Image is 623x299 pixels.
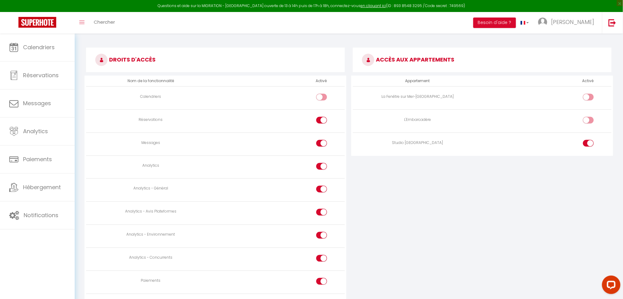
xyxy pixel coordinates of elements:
span: Analytics [23,127,48,135]
button: Besoin d'aide ? [473,18,516,28]
div: L'Embarcadère [355,117,480,123]
div: Analytics - Avis Plateformes [89,209,213,215]
span: Réservations [23,71,59,79]
a: en cliquant ici [361,3,386,8]
div: Analytics [89,163,213,169]
div: Messages [89,140,213,146]
div: Analytics - Général [89,186,213,192]
span: [PERSON_NAME] [551,18,594,26]
th: Activé [313,76,329,86]
a: ... [PERSON_NAME] [534,12,602,34]
img: ... [538,18,547,27]
span: Chercher [94,19,115,25]
span: Calendriers [23,43,55,51]
h3: ACCÈS AUX APPARTEMENTS [353,48,612,72]
span: Hébergement [23,183,61,191]
div: Calendriers [89,94,213,100]
th: Activé [580,76,596,86]
div: Paiements [89,278,213,284]
th: Nom de la fonctionnalité [86,76,215,86]
span: Paiements [23,155,52,163]
th: Appartement [353,76,482,86]
h3: DROITS D'ACCÈS [86,48,345,72]
span: Messages [23,99,51,107]
iframe: LiveChat chat widget [597,273,623,299]
img: logout [609,19,616,26]
div: Analytics - Environnement [89,232,213,238]
div: Studio [GEOGRAPHIC_DATA] [355,140,480,146]
a: Chercher [89,12,120,34]
div: La Fenêtre sur Mer-[GEOGRAPHIC_DATA] [355,94,480,100]
img: Super Booking [18,17,56,28]
div: Réservations [89,117,213,123]
div: Analytics - Concurrents [89,255,213,261]
span: Notifications [24,211,58,219]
